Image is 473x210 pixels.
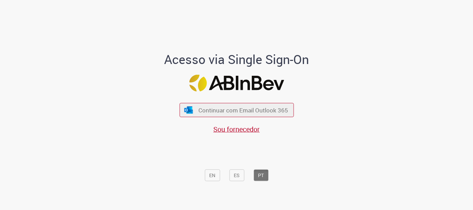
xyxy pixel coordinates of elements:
span: Continuar com Email Outlook 365 [198,106,288,114]
button: ícone Azure/Microsoft 360 Continuar com Email Outlook 365 [179,103,294,117]
a: Sou fornecedor [213,125,260,134]
button: ES [229,170,244,181]
button: PT [253,170,268,181]
button: EN [205,170,220,181]
h1: Acesso via Single Sign-On [141,53,333,66]
img: ícone Azure/Microsoft 360 [184,106,194,113]
img: Logo ABInBev [189,75,284,92]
